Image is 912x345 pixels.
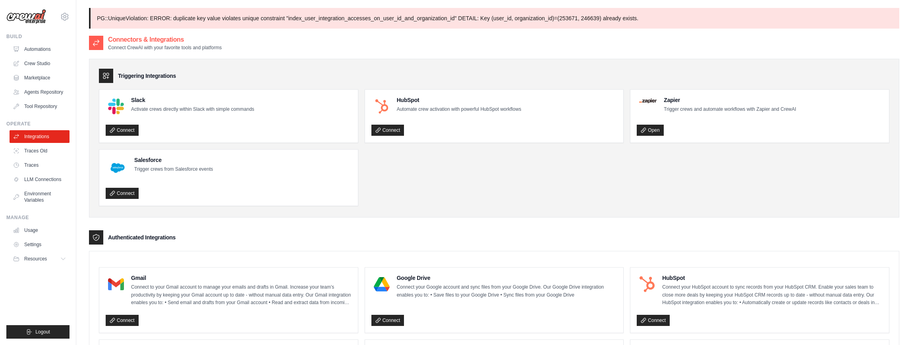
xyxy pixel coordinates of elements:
[131,106,254,114] p: Activate crews directly within Slack with simple commands
[6,214,70,221] div: Manage
[397,274,617,282] h4: Google Drive
[371,315,404,326] a: Connect
[106,188,139,199] a: Connect
[397,106,521,114] p: Automate crew activation with powerful HubSpot workflows
[89,8,899,29] p: PG::UniqueViolation: ERROR: duplicate key value violates unique constraint "index_user_integratio...
[664,106,796,114] p: Trigger crews and automate workflows with Zapier and CrewAI
[10,159,70,172] a: Traces
[106,125,139,136] a: Connect
[118,72,176,80] h3: Triggering Integrations
[662,274,883,282] h4: HubSpot
[637,315,670,326] a: Connect
[10,224,70,237] a: Usage
[397,96,521,104] h4: HubSpot
[10,86,70,98] a: Agents Repository
[6,33,70,40] div: Build
[10,238,70,251] a: Settings
[664,96,796,104] h4: Zapier
[371,125,404,136] a: Connect
[6,121,70,127] div: Operate
[131,283,352,307] p: Connect to your Gmail account to manage your emails and drafts in Gmail. Increase your team’s pro...
[10,100,70,113] a: Tool Repository
[6,325,70,339] button: Logout
[10,57,70,70] a: Crew Studio
[10,252,70,265] button: Resources
[131,96,254,104] h4: Slack
[108,233,176,241] h3: Authenticated Integrations
[662,283,883,307] p: Connect your HubSpot account to sync records from your HubSpot CRM. Enable your sales team to clo...
[637,125,663,136] a: Open
[374,98,390,114] img: HubSpot Logo
[10,43,70,56] a: Automations
[131,274,352,282] h4: Gmail
[6,9,46,24] img: Logo
[10,145,70,157] a: Traces Old
[10,71,70,84] a: Marketplace
[108,44,222,51] p: Connect CrewAI with your favorite tools and platforms
[10,130,70,143] a: Integrations
[24,256,47,262] span: Resources
[639,276,655,292] img: HubSpot Logo
[397,283,617,299] p: Connect your Google account and sync files from your Google Drive. Our Google Drive integration e...
[10,173,70,186] a: LLM Connections
[106,315,139,326] a: Connect
[108,158,127,177] img: Salesforce Logo
[108,98,124,114] img: Slack Logo
[108,276,124,292] img: Gmail Logo
[134,166,213,173] p: Trigger crews from Salesforce events
[35,329,50,335] span: Logout
[10,187,70,206] a: Environment Variables
[134,156,213,164] h4: Salesforce
[639,98,657,103] img: Zapier Logo
[374,276,390,292] img: Google Drive Logo
[108,35,222,44] h2: Connectors & Integrations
